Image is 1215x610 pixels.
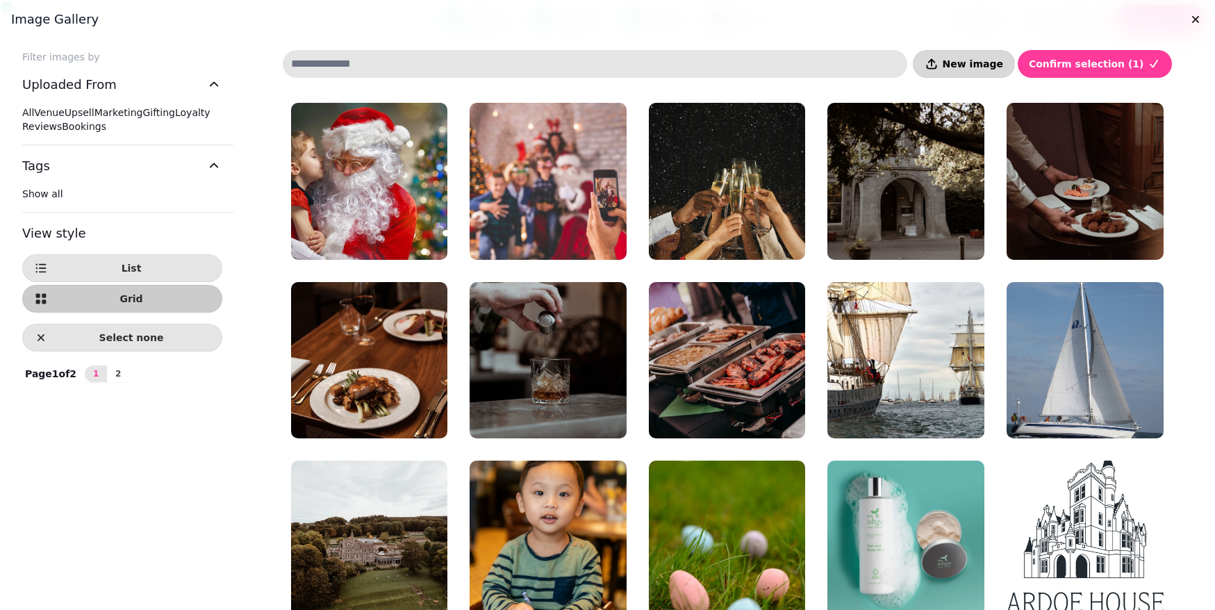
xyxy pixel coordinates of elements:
img: Adobe Express - file.jpg [649,103,806,260]
span: Select none [52,333,210,343]
button: Uploaded From [22,64,222,106]
img: Adobe Express - file (2).jpg [291,103,448,260]
button: 1 [85,365,107,382]
span: 2 [113,370,124,378]
img: Tall-Ships-shutterstock_523373719.jpg [827,282,984,439]
button: Confirm selection (1) [1018,50,1172,78]
span: Confirm selection ( 1 ) [1029,59,1144,69]
span: Marketing [94,107,143,118]
p: Page 1 of 2 [19,367,82,381]
button: 2 [107,365,129,382]
nav: Pagination [85,365,129,382]
img: Adobe Express - file (1).jpg [470,103,627,260]
span: Grid [52,294,210,304]
span: All [22,107,34,118]
span: List [52,263,210,273]
img: Ardoe-99 (1).jpg [470,282,627,439]
span: Bookings [62,121,106,132]
button: Grid [22,285,222,313]
img: Ardoe-128.jpg [1007,103,1164,260]
span: Show all [22,188,63,199]
span: Reviews [22,121,62,132]
label: Filter images by [11,50,233,64]
button: Tags [22,145,222,187]
span: Gifting [142,107,175,118]
button: List [22,254,222,282]
span: Venue [34,107,64,118]
span: 1 [90,370,101,378]
img: Ardoe (222).jpg [649,282,806,439]
span: New image [943,59,1003,69]
div: Uploaded From [22,106,222,145]
img: ardoe welcome.jpg [827,103,984,260]
h3: View style [22,224,222,243]
h3: Image gallery [11,11,1204,28]
button: New image [913,50,1015,78]
img: Ardoe_1-77.jpg [291,282,448,439]
span: Loyalty [175,107,210,118]
button: Select none [22,324,222,352]
img: 490498332_122229293162225948_672095374740764781_n.jpg [1007,282,1164,439]
span: Upsell [65,107,94,118]
div: Tags [22,187,222,212]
